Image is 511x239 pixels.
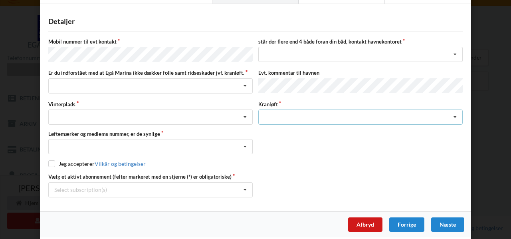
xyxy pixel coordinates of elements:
[48,69,253,76] label: Er du indforstået med at Egå Marina ikke dækker folie samt ridseskader jvf. kranløft.
[48,17,463,26] div: Detaljer
[258,38,463,45] label: står der flere end 4 både foran din båd, kontakt havnekontoret
[258,69,463,76] label: Evt. kommentar til havnen
[48,160,146,167] label: Jeg accepterer
[431,217,464,232] div: Næste
[348,217,382,232] div: Afbryd
[389,217,424,232] div: Forrige
[258,101,463,108] label: Kranløft
[95,160,146,167] a: Vilkår og betingelser
[48,130,253,137] label: Løftemærker og medlems nummer, er de synlige
[54,186,107,193] div: Select subscription(s)
[48,101,253,108] label: Vinterplads
[48,173,253,180] label: Vælg et aktivt abonnement (felter markeret med en stjerne (*) er obligatoriske)
[48,38,253,45] label: Mobil nummer til evt kontakt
